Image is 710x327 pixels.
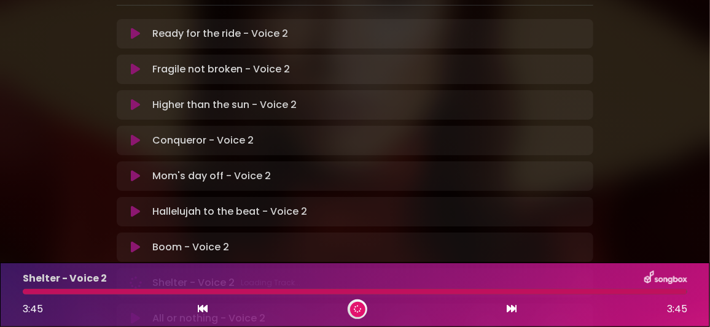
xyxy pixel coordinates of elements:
[23,302,43,316] span: 3:45
[152,62,290,77] p: Fragile not broken - Voice 2
[152,240,229,255] p: Boom - Voice 2
[23,271,107,286] p: Shelter - Voice 2
[152,133,254,148] p: Conqueror - Voice 2
[152,204,307,219] p: Hallelujah to the beat - Voice 2
[152,169,271,183] p: Mom's day off - Voice 2
[152,26,288,41] p: Ready for the ride - Voice 2
[667,302,687,317] span: 3:45
[644,271,687,287] img: songbox-logo-white.png
[152,98,297,112] p: Higher than the sun - Voice 2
